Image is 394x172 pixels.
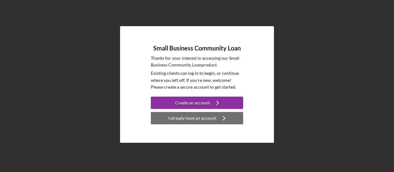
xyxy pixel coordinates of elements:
button: Create an account [151,97,243,109]
p: Thanks for your interest in accessing our Small Business Community Loan product. [151,55,243,69]
h4: Small Business Community Loan [153,45,241,52]
p: Existing clients can log in to begin, or continue where you left off. If you're new, welcome! Ple... [151,70,243,90]
div: I already have an account [168,112,216,124]
button: I already have an account [151,112,243,124]
a: Create an account [151,97,243,110]
div: Create an account [175,97,210,109]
